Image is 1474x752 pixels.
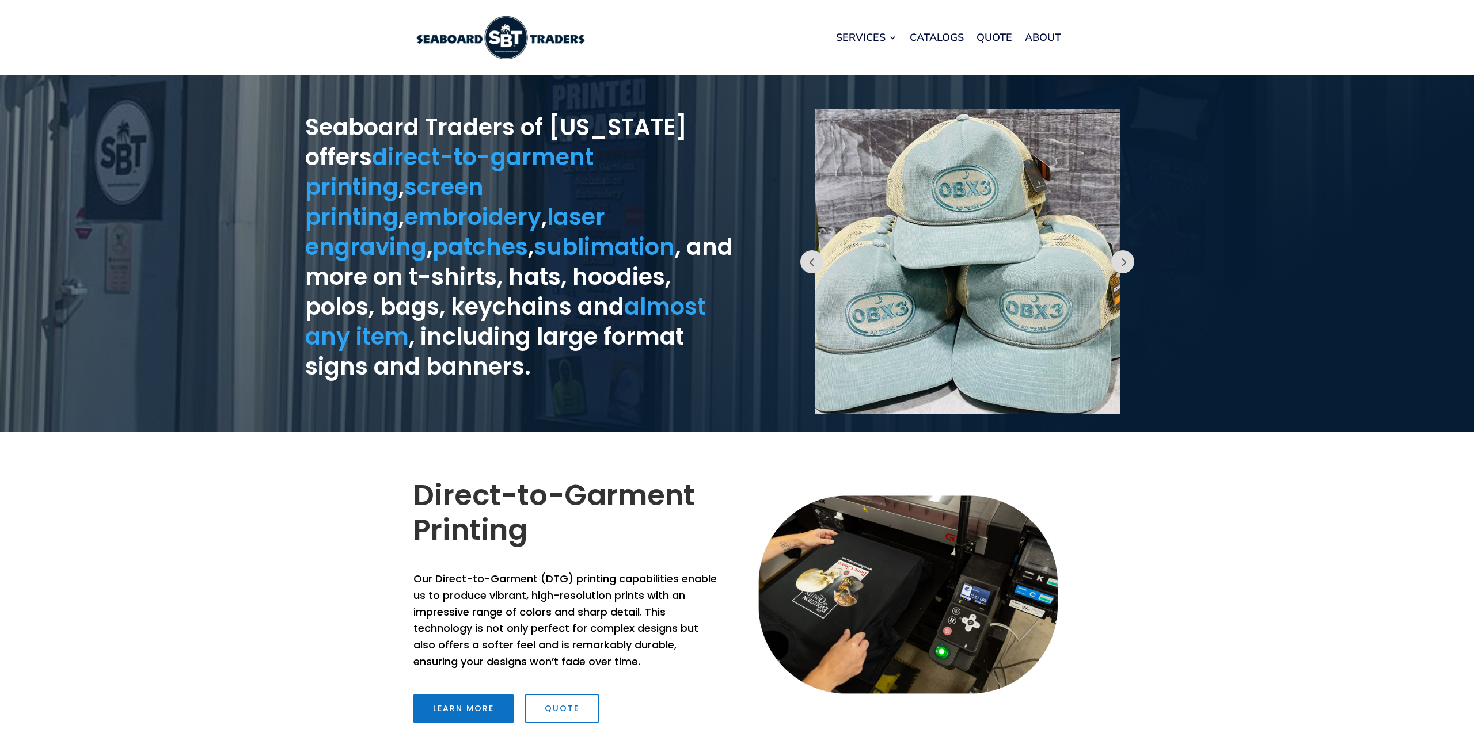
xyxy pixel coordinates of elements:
[800,250,823,273] button: Prev
[305,291,706,353] a: almost any item
[404,201,541,233] a: embroidery
[910,16,964,59] a: Catalogs
[305,171,484,233] a: screen printing
[413,478,720,553] h2: Direct-to-Garment Printing
[305,201,605,263] a: laser engraving
[755,493,1061,696] img: Home_DTG
[413,694,514,724] a: Learn More
[305,141,594,203] a: direct-to-garment printing
[432,231,528,263] a: patches
[1111,250,1134,273] button: Prev
[525,694,599,724] a: Quote
[836,16,897,59] a: Services
[1025,16,1061,59] a: About
[534,231,675,263] a: sublimation
[305,112,737,387] h1: Seaboard Traders of [US_STATE] offers , , , , , , and more on t-shirts, hats, hoodies, polos, bag...
[815,109,1120,414] img: embroidered hats
[413,571,720,670] p: Our Direct-to-Garment (DTG) printing capabilities enable us to produce vibrant, high-resolution p...
[977,16,1012,59] a: Quote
